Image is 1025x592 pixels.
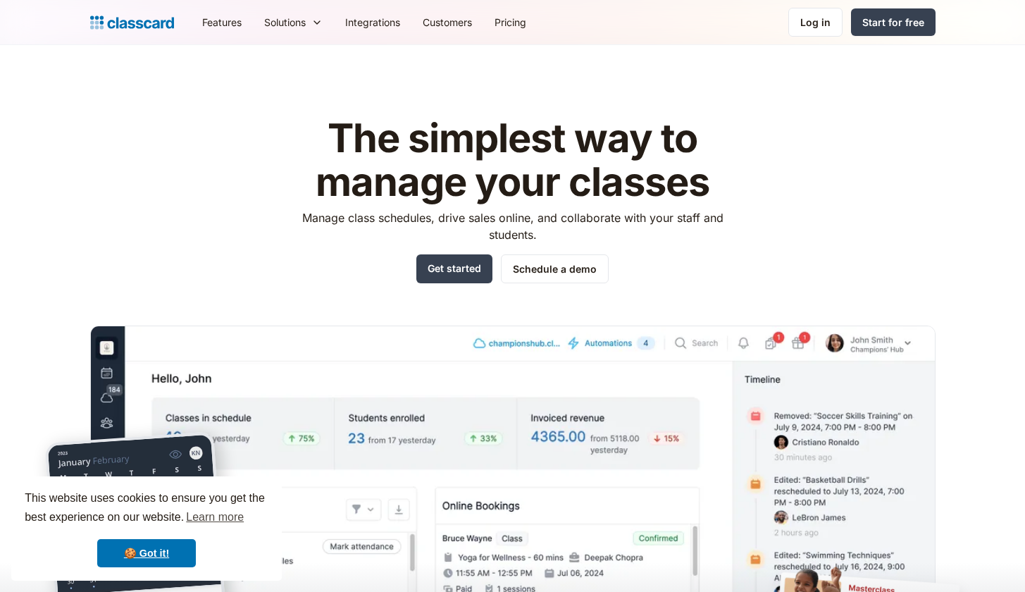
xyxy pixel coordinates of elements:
[97,539,196,567] a: dismiss cookie message
[289,117,736,204] h1: The simplest way to manage your classes
[416,254,492,283] a: Get started
[11,476,282,581] div: cookieconsent
[800,15,831,30] div: Log in
[788,8,843,37] a: Log in
[334,6,411,38] a: Integrations
[184,507,246,528] a: learn more about cookies
[501,254,609,283] a: Schedule a demo
[253,6,334,38] div: Solutions
[411,6,483,38] a: Customers
[191,6,253,38] a: Features
[90,13,174,32] a: home
[483,6,538,38] a: Pricing
[851,8,936,36] a: Start for free
[862,15,924,30] div: Start for free
[289,209,736,243] p: Manage class schedules, drive sales online, and collaborate with your staff and students.
[264,15,306,30] div: Solutions
[25,490,268,528] span: This website uses cookies to ensure you get the best experience on our website.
